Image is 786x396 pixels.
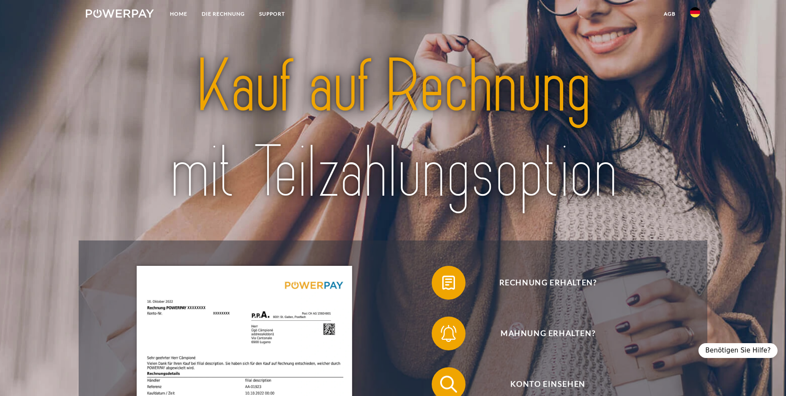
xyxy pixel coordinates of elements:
[432,317,652,350] button: Mahnung erhalten?
[438,272,459,293] img: qb_bill.svg
[432,266,652,300] button: Rechnung erhalten?
[438,323,459,344] img: qb_bell.svg
[698,343,778,358] div: Benötigen Sie Hilfe?
[252,6,292,22] a: SUPPORT
[657,6,683,22] a: agb
[444,266,652,300] span: Rechnung erhalten?
[194,6,252,22] a: DIE RECHNUNG
[438,374,459,395] img: qb_search.svg
[86,9,154,18] img: logo-powerpay-white.svg
[690,7,700,17] img: de
[163,6,194,22] a: Home
[116,40,670,220] img: title-powerpay_de.svg
[444,317,652,350] span: Mahnung erhalten?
